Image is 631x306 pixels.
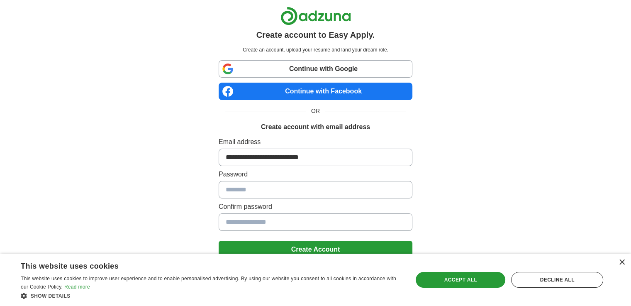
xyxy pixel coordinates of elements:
div: Decline all [511,272,603,288]
img: Adzuna logo [280,7,351,25]
button: Create Account [219,241,412,258]
div: Accept all [416,272,505,288]
h1: Create account to Easy Apply. [256,29,375,41]
span: This website uses cookies to improve user experience and to enable personalised advertising. By u... [21,276,396,290]
p: Create an account, upload your resume and land your dream role. [220,46,411,54]
a: Continue with Google [219,60,412,78]
div: This website uses cookies [21,259,380,271]
label: Password [219,169,412,179]
div: Show details [21,291,401,300]
label: Email address [219,137,412,147]
div: Close [619,259,625,266]
label: Confirm password [219,202,412,212]
span: Show details [31,293,71,299]
span: OR [306,107,325,115]
a: Read more, opens a new window [64,284,90,290]
h1: Create account with email address [261,122,370,132]
a: Continue with Facebook [219,83,412,100]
